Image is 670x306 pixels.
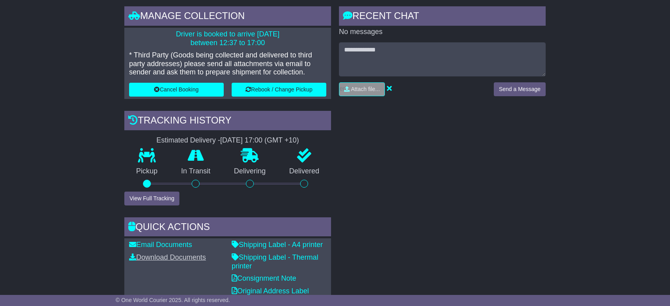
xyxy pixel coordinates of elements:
[129,83,224,97] button: Cancel Booking
[124,192,179,205] button: View Full Tracking
[124,136,331,145] div: Estimated Delivery -
[232,287,309,295] a: Original Address Label
[116,297,230,303] span: © One World Courier 2025. All rights reserved.
[129,51,326,77] p: * Third Party (Goods being collected and delivered to third party addresses) please send all atta...
[129,30,326,47] p: Driver is booked to arrive [DATE] between 12:37 to 17:00
[220,136,299,145] div: [DATE] 17:00 (GMT +10)
[232,83,326,97] button: Rebook / Change Pickup
[339,6,546,28] div: RECENT CHAT
[232,274,296,282] a: Consignment Note
[232,253,318,270] a: Shipping Label - Thermal printer
[124,217,331,239] div: Quick Actions
[124,111,331,132] div: Tracking history
[222,167,278,176] p: Delivering
[129,253,206,261] a: Download Documents
[494,82,546,96] button: Send a Message
[339,28,546,36] p: No messages
[124,167,169,176] p: Pickup
[278,167,331,176] p: Delivered
[169,167,223,176] p: In Transit
[129,241,192,249] a: Email Documents
[232,241,323,249] a: Shipping Label - A4 printer
[124,6,331,28] div: Manage collection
